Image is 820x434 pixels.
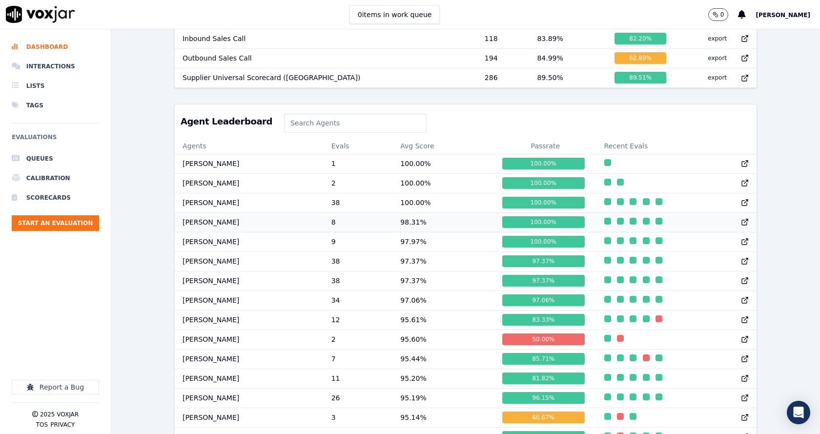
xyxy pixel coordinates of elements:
[756,9,820,21] button: [PERSON_NAME]
[324,271,393,290] td: 38
[324,369,393,388] td: 11
[700,31,735,46] button: export
[324,212,393,232] td: 8
[502,392,584,404] div: 96.15 %
[502,314,584,326] div: 83.33 %
[477,68,530,87] td: 286
[708,8,729,21] button: 0
[502,333,584,345] div: 50.00 %
[502,177,584,189] div: 100.00 %
[12,149,99,168] a: Queues
[529,48,607,68] td: 84.99 %
[615,52,666,64] div: 62.89 %
[175,330,324,349] td: [PERSON_NAME]
[324,310,393,330] td: 12
[175,251,324,271] td: [PERSON_NAME]
[392,349,494,369] td: 95.44 %
[615,72,666,83] div: 89.51 %
[700,50,735,66] button: export
[175,232,324,251] td: [PERSON_NAME]
[12,188,99,207] li: Scorecards
[12,96,99,115] a: Tags
[392,232,494,251] td: 97.97 %
[175,173,324,193] td: [PERSON_NAME]
[12,215,99,231] button: Start an Evaluation
[175,138,324,154] th: Agents
[12,37,99,57] a: Dashboard
[529,68,607,87] td: 89.50 %
[596,138,757,154] th: Recent Evals
[181,117,272,126] h3: Agent Leaderboard
[175,310,324,330] td: [PERSON_NAME]
[175,290,324,310] td: [PERSON_NAME]
[392,173,494,193] td: 100.00 %
[12,76,99,96] a: Lists
[324,330,393,349] td: 2
[392,388,494,408] td: 95.19 %
[324,408,393,427] td: 3
[12,380,99,394] button: Report a Bug
[502,197,584,208] div: 100.00 %
[392,154,494,173] td: 100.00 %
[175,388,324,408] td: [PERSON_NAME]
[502,158,584,169] div: 100.00 %
[392,330,494,349] td: 95.60 %
[502,294,584,306] div: 97.06 %
[392,271,494,290] td: 97.37 %
[324,251,393,271] td: 38
[324,138,393,154] th: Evals
[392,138,494,154] th: Avg Score
[12,131,99,149] h6: Evaluations
[324,193,393,212] td: 38
[175,271,324,290] td: [PERSON_NAME]
[175,29,477,48] td: Inbound Sales Call
[175,193,324,212] td: [PERSON_NAME]
[477,48,530,68] td: 194
[392,290,494,310] td: 97.06 %
[756,12,810,19] span: [PERSON_NAME]
[392,369,494,388] td: 95.20 %
[720,11,724,19] p: 0
[12,168,99,188] a: Calibration
[175,349,324,369] td: [PERSON_NAME]
[324,388,393,408] td: 26
[6,6,75,23] img: voxjar logo
[324,290,393,310] td: 34
[50,421,75,429] button: Privacy
[175,369,324,388] td: [PERSON_NAME]
[324,232,393,251] td: 9
[284,113,427,133] input: Search Agents
[787,401,810,424] div: Open Intercom Messenger
[529,29,607,48] td: 83.89 %
[615,33,666,44] div: 82.20 %
[175,408,324,427] td: [PERSON_NAME]
[324,154,393,173] td: 1
[175,48,477,68] td: Outbound Sales Call
[708,8,738,21] button: 0
[494,138,596,154] th: Passrate
[324,173,393,193] td: 2
[392,193,494,212] td: 100.00 %
[502,412,584,423] div: 66.67 %
[502,353,584,365] div: 85.71 %
[502,275,584,287] div: 97.37 %
[175,68,477,87] td: Supplier Universal Scorecard ([GEOGRAPHIC_DATA])
[700,70,735,85] button: export
[12,57,99,76] a: Interactions
[477,29,530,48] td: 118
[324,349,393,369] td: 7
[392,251,494,271] td: 97.37 %
[392,310,494,330] td: 95.61 %
[502,372,584,384] div: 81.82 %
[40,411,79,418] p: 2025 Voxjar
[502,255,584,267] div: 97.37 %
[502,236,584,248] div: 100.00 %
[349,5,440,24] button: 0items in work queue
[502,216,584,228] div: 100.00 %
